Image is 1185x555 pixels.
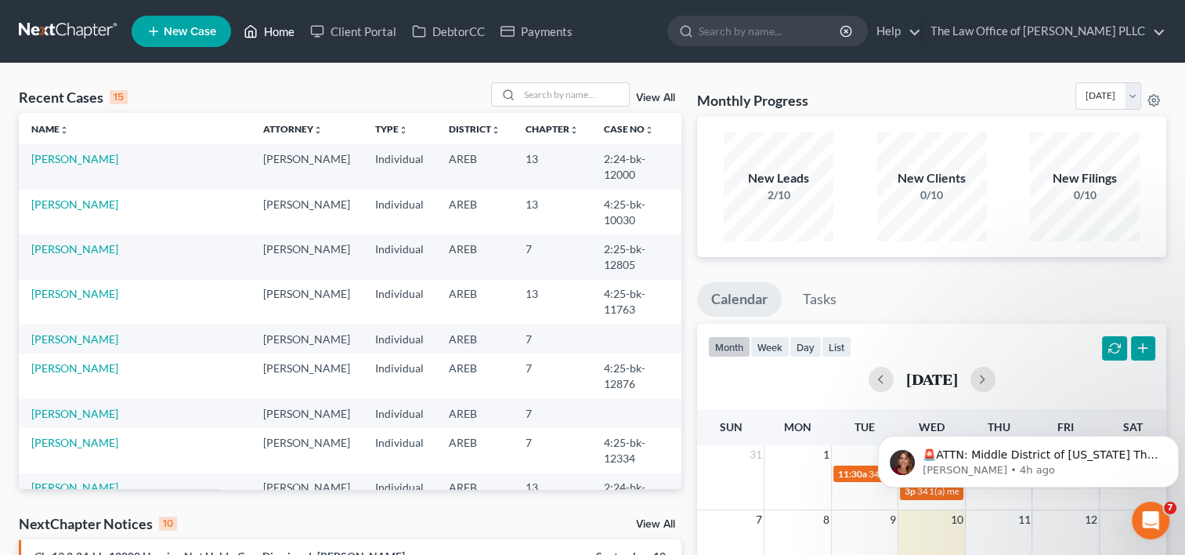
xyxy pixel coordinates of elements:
td: [PERSON_NAME] [251,144,363,189]
td: 4:25-bk-10030 [591,190,682,234]
a: Districtunfold_more [449,123,500,135]
td: AREB [436,473,513,518]
a: View All [636,92,675,103]
div: 15 [110,90,128,104]
td: 13 [513,473,591,518]
iframe: Intercom notifications message [872,403,1185,513]
td: 2:24-bk-12000 [591,144,682,189]
td: [PERSON_NAME] [251,280,363,325]
span: Tue [854,420,875,433]
td: [PERSON_NAME] [251,473,363,518]
a: Home [236,17,302,45]
a: [PERSON_NAME] [31,361,118,375]
a: [PERSON_NAME] [31,436,118,449]
div: 10 [159,517,177,531]
a: The Law Office of [PERSON_NAME] PLLC [923,17,1165,45]
a: Calendar [697,282,782,317]
a: [PERSON_NAME] [31,407,118,420]
i: unfold_more [569,125,579,135]
span: 11 [1016,510,1031,529]
i: unfold_more [313,125,323,135]
a: [PERSON_NAME] [31,198,118,211]
h3: Monthly Progress [697,91,808,110]
td: Individual [363,144,436,189]
span: 10 [949,510,965,529]
td: Individual [363,428,436,473]
td: [PERSON_NAME] [251,354,363,398]
a: DebtorCC [404,17,493,45]
td: [PERSON_NAME] [251,428,363,473]
i: unfold_more [399,125,408,135]
span: 1 [822,445,831,464]
td: AREB [436,399,513,428]
span: 11:30a [838,468,867,480]
input: Search by name... [519,83,629,106]
div: 0/10 [877,187,987,203]
td: 4:25-bk-12876 [591,354,682,398]
td: Individual [363,399,436,428]
a: Tasks [789,282,851,317]
td: AREB [436,428,513,473]
a: Chapterunfold_more [526,123,579,135]
td: 7 [513,234,591,279]
div: New Clients [877,169,987,187]
span: Mon [784,420,811,433]
button: list [822,336,851,357]
a: Help [869,17,921,45]
td: 7 [513,325,591,354]
h2: [DATE] [906,371,958,387]
td: 4:25-bk-12334 [591,428,682,473]
a: Nameunfold_more [31,123,69,135]
td: 7 [513,354,591,398]
td: AREB [436,280,513,325]
i: unfold_more [60,125,69,135]
a: Case Nounfold_more [604,123,654,135]
td: [PERSON_NAME] [251,190,363,234]
a: Payments [493,17,580,45]
td: 4:25-bk-11763 [591,280,682,325]
td: AREB [436,354,513,398]
td: Individual [363,325,436,354]
a: Client Portal [302,17,404,45]
button: day [789,336,822,357]
span: 7 [1164,502,1176,514]
td: 13 [513,280,591,325]
td: Individual [363,280,436,325]
td: 2:24-bk-12157 [591,473,682,518]
div: New Leads [724,169,833,187]
td: 2:25-bk-12805 [591,234,682,279]
span: 7 [754,510,764,529]
span: 8 [822,510,831,529]
td: 13 [513,190,591,234]
i: unfold_more [645,125,654,135]
td: 7 [513,428,591,473]
div: NextChapter Notices [19,514,177,533]
td: AREB [436,234,513,279]
input: Search by name... [699,16,842,45]
td: Individual [363,190,436,234]
td: Individual [363,234,436,279]
div: Recent Cases [19,88,128,107]
span: 9 [888,510,898,529]
td: 7 [513,399,591,428]
a: Typeunfold_more [375,123,408,135]
td: AREB [436,144,513,189]
td: Individual [363,354,436,398]
td: [PERSON_NAME] [251,399,363,428]
a: [PERSON_NAME] [31,287,118,300]
span: New Case [164,26,216,38]
button: month [708,336,750,357]
span: 31 [748,445,764,464]
span: 12 [1083,510,1099,529]
td: AREB [436,325,513,354]
td: AREB [436,190,513,234]
a: View All [636,519,675,530]
div: 0/10 [1030,187,1140,203]
span: 341(a) meeting for [PERSON_NAME] & [PERSON_NAME] [869,468,1103,480]
div: 2/10 [724,187,833,203]
span: Sun [720,420,742,433]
